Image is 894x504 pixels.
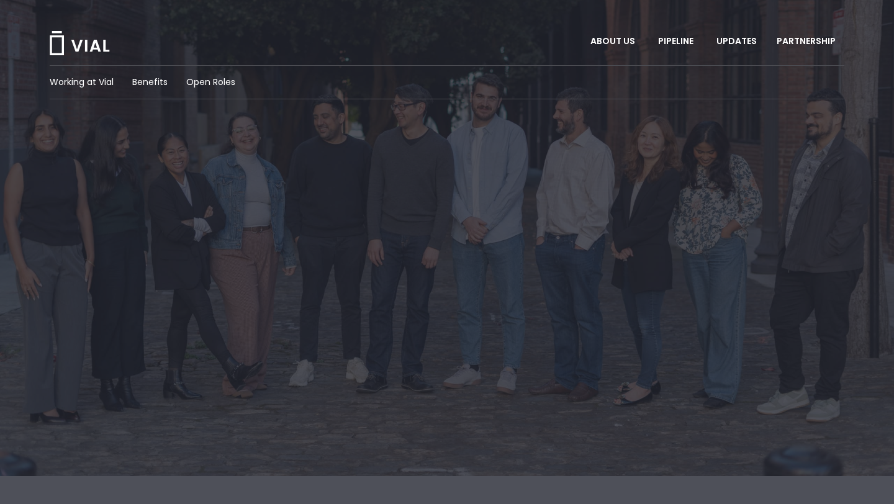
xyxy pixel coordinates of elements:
[48,31,111,55] img: Vial Logo
[132,76,168,89] a: Benefits
[580,31,648,52] a: ABOUT USMenu Toggle
[50,76,114,89] a: Working at Vial
[767,31,849,52] a: PARTNERSHIPMenu Toggle
[707,31,766,52] a: UPDATES
[186,76,235,89] a: Open Roles
[648,31,706,52] a: PIPELINEMenu Toggle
